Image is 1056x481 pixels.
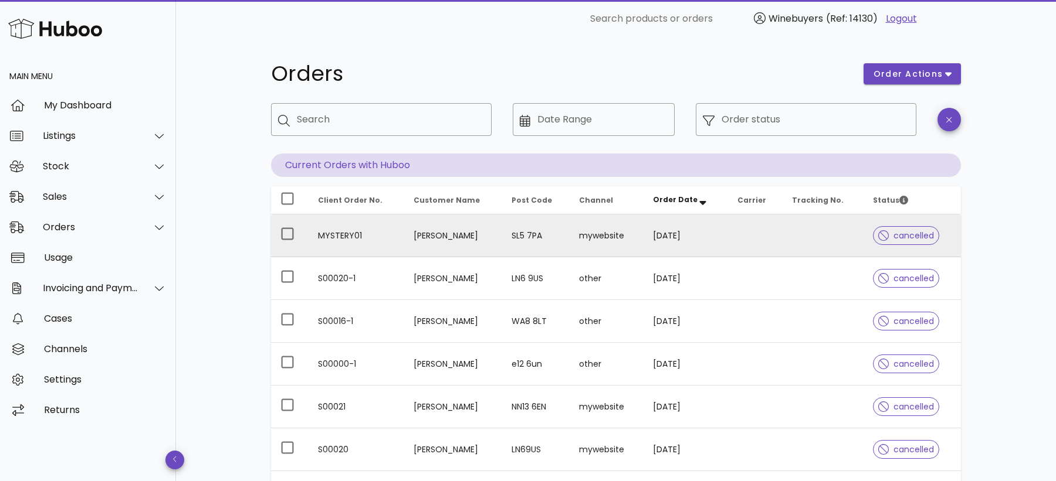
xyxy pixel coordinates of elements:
[878,360,934,368] span: cancelled
[271,63,849,84] h1: Orders
[878,402,934,411] span: cancelled
[579,195,613,205] span: Channel
[878,317,934,325] span: cancelled
[318,195,383,205] span: Client Order No.
[644,343,729,386] td: [DATE]
[414,195,480,205] span: Customer Name
[43,221,138,233] div: Orders
[44,100,167,111] div: My Dashboard
[502,186,570,214] th: Post Code
[653,195,698,204] span: Order Date
[864,186,961,214] th: Status
[570,428,643,471] td: mywebsite
[570,186,643,214] th: Channel
[873,195,908,205] span: Status
[783,186,864,214] th: Tracking No.
[886,12,917,26] a: Logout
[309,186,404,214] th: Client Order No.
[44,252,167,263] div: Usage
[737,195,766,205] span: Carrier
[309,214,404,257] td: MYSTERY01
[43,191,138,202] div: Sales
[728,186,783,214] th: Carrier
[878,274,934,282] span: cancelled
[792,195,844,205] span: Tracking No.
[309,343,404,386] td: S00000-1
[8,16,102,41] img: Huboo Logo
[502,343,570,386] td: e12 6un
[43,282,138,294] div: Invoicing and Payments
[644,186,729,214] th: Order Date: Sorted descending. Activate to remove sorting.
[404,186,502,214] th: Customer Name
[644,257,729,300] td: [DATE]
[570,214,643,257] td: mywebsite
[502,386,570,428] td: NN13 6EN
[873,68,943,80] span: order actions
[44,404,167,415] div: Returns
[570,386,643,428] td: mywebsite
[309,300,404,343] td: S00016-1
[644,386,729,428] td: [DATE]
[43,161,138,172] div: Stock
[271,153,961,177] p: Current Orders with Huboo
[570,300,643,343] td: other
[878,231,934,240] span: cancelled
[404,428,502,471] td: [PERSON_NAME]
[404,386,502,428] td: [PERSON_NAME]
[878,445,934,453] span: cancelled
[44,374,167,385] div: Settings
[309,257,404,300] td: S00020-1
[404,257,502,300] td: [PERSON_NAME]
[826,12,878,25] span: (Ref: 14130)
[404,343,502,386] td: [PERSON_NAME]
[502,257,570,300] td: LN6 9US
[502,214,570,257] td: SL5 7PA
[570,343,643,386] td: other
[44,343,167,354] div: Channels
[309,386,404,428] td: S00021
[570,257,643,300] td: other
[864,63,961,84] button: order actions
[502,428,570,471] td: LN69US
[644,300,729,343] td: [DATE]
[404,300,502,343] td: [PERSON_NAME]
[502,300,570,343] td: WA8 8LT
[644,214,729,257] td: [DATE]
[43,130,138,141] div: Listings
[309,428,404,471] td: S00020
[404,214,502,257] td: [PERSON_NAME]
[769,12,823,25] span: Winebuyers
[44,313,167,324] div: Cases
[512,195,552,205] span: Post Code
[644,428,729,471] td: [DATE]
